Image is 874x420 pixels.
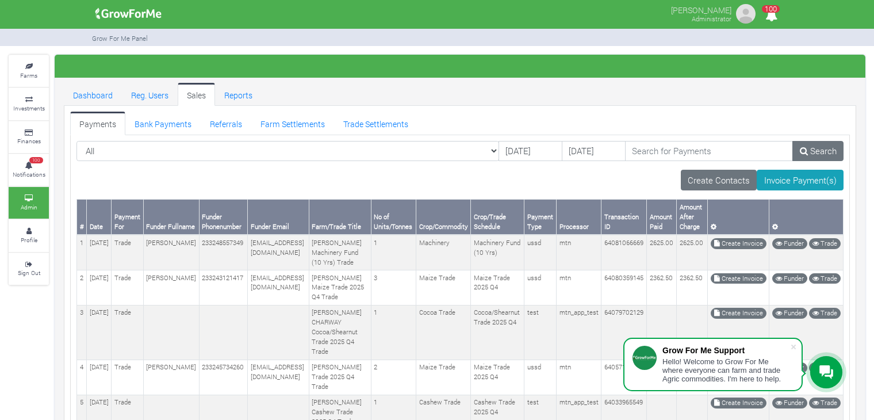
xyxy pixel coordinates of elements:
a: Sales [178,83,215,106]
td: 2362.50 [647,270,677,306]
td: Trade [112,305,144,360]
a: Funder [772,308,807,319]
a: Payments [70,112,125,135]
th: Processor [557,200,601,235]
td: [DATE] [87,305,112,360]
td: 233245734260 [199,360,247,395]
td: [PERSON_NAME] Trade 2025 Q4 Trade [309,360,371,395]
td: Machinery [416,235,471,270]
span: 100 [762,5,780,13]
td: 3 [77,305,87,360]
small: Administrator [692,14,731,23]
td: 1 [77,235,87,270]
a: Trade [809,238,841,249]
td: [DATE] [87,270,112,306]
a: Finances [9,121,49,153]
td: Maize Trade [416,360,471,395]
small: Admin [21,203,37,211]
th: Amount Paid [647,200,677,235]
a: Sign Out [9,253,49,285]
td: [PERSON_NAME] Maize Trade 2025 Q4 Trade [309,270,371,306]
th: # [77,200,87,235]
th: Date [87,200,112,235]
a: Farms [9,55,49,87]
a: Create Invoice [711,273,766,284]
td: 64079702129 [601,305,647,360]
td: Trade [112,270,144,306]
a: Create Invoice [711,238,766,249]
td: 2625.00 [677,235,708,270]
td: 64081066669 [601,235,647,270]
small: Grow For Me Panel [92,34,148,43]
td: Trade [112,360,144,395]
a: Create Contacts [681,170,757,190]
a: Bank Payments [125,112,201,135]
a: Invoice Payment(s) [757,170,844,190]
td: 2625.00 [647,235,677,270]
input: DD/MM/YYYY [562,141,626,162]
td: Maize Trade 2025 Q4 [471,270,524,306]
th: Crop/Commodity [416,200,471,235]
a: Funder [772,398,807,408]
td: [PERSON_NAME] Machinery Fund (10 Yrs) Trade [309,235,371,270]
td: [EMAIL_ADDRESS][DOMAIN_NAME] [248,360,309,395]
td: 1 [371,235,416,270]
td: test [524,305,557,360]
p: [PERSON_NAME] [671,2,731,16]
td: ussd [524,360,557,395]
a: Dashboard [64,83,122,106]
small: Sign Out [18,269,40,277]
a: 100 [760,11,783,22]
th: Payment For [112,200,144,235]
td: [DATE] [87,360,112,395]
a: Investments [9,88,49,120]
a: Farm Settlements [251,112,334,135]
small: Notifications [13,170,45,178]
td: mtn_app_test [557,305,601,360]
small: Farms [20,71,37,79]
img: growforme image [91,2,166,25]
td: 2 [77,270,87,306]
a: Trade [809,398,841,408]
a: Search [792,141,844,162]
td: mtn [557,235,601,270]
td: ussd [524,235,557,270]
th: Transaction ID [601,200,647,235]
td: 233243121417 [199,270,247,306]
a: 100 Notifications [9,154,49,186]
a: Profile [9,220,49,251]
td: 2 [371,360,416,395]
input: Search for Payments [625,141,793,162]
a: Funder [772,273,807,284]
small: Finances [17,137,41,145]
a: Admin [9,187,49,219]
a: Trade [809,308,841,319]
i: Notifications [760,2,783,28]
a: Referrals [201,112,251,135]
th: Crop/Trade Schedule [471,200,524,235]
td: mtn [557,270,601,306]
td: 233248557349 [199,235,247,270]
small: Profile [21,236,37,244]
th: Farm/Trade Title [309,200,371,235]
td: 64080359145 [601,270,647,306]
td: [PERSON_NAME] [143,235,199,270]
td: Maize Trade 2025 Q4 [471,360,524,395]
td: 4 [77,360,87,395]
td: [EMAIL_ADDRESS][DOMAIN_NAME] [248,270,309,306]
td: [PERSON_NAME] CHARWAY Cocoa/Shearnut Trade 2025 Q4 Trade [309,305,371,360]
td: Maize Trade [416,270,471,306]
td: [EMAIL_ADDRESS][DOMAIN_NAME] [248,235,309,270]
td: Machinery Fund (10 Yrs) [471,235,524,270]
td: Trade [112,235,144,270]
a: Trade [809,273,841,284]
a: Reg. Users [122,83,178,106]
td: [PERSON_NAME] [143,270,199,306]
td: mtn [557,360,601,395]
a: Trade Settlements [334,112,417,135]
div: Hello! Welcome to Grow For Me where everyone can farm and trade Agric commodities. I'm here to help. [662,357,790,383]
span: 100 [29,157,43,164]
th: Funder Email [248,200,309,235]
small: Investments [13,104,45,112]
td: [PERSON_NAME] [143,360,199,395]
